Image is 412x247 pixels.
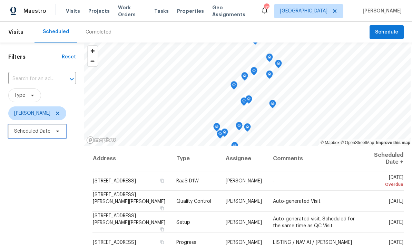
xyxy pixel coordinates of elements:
[321,140,340,145] a: Mapbox
[86,29,111,36] div: Completed
[273,179,275,183] span: -
[14,128,50,135] span: Scheduled Date
[217,130,224,141] div: Map marker
[236,122,243,133] div: Map marker
[176,199,211,203] span: Quality Control
[241,72,248,83] div: Map marker
[88,56,98,66] button: Zoom out
[266,54,273,64] div: Map marker
[154,9,169,13] span: Tasks
[264,4,269,11] div: 61
[226,240,262,245] span: [PERSON_NAME]
[43,28,69,35] div: Scheduled
[8,54,62,60] h1: Filters
[159,205,165,211] button: Copy Address
[245,95,252,106] div: Map marker
[241,97,247,108] div: Map marker
[213,123,220,134] div: Map marker
[389,240,403,245] span: [DATE]
[341,140,374,145] a: OpenStreetMap
[67,74,77,84] button: Open
[269,100,276,111] div: Map marker
[171,146,220,171] th: Type
[273,216,355,228] span: Auto-generated visit. Scheduled for the same time as QC Visit.
[267,146,361,171] th: Comments
[8,25,23,40] span: Visits
[360,8,402,15] span: [PERSON_NAME]
[366,181,403,188] div: Overdue
[8,74,57,84] input: Search for an address...
[176,240,196,245] span: Progress
[244,123,251,134] div: Map marker
[361,146,404,171] th: Scheduled Date ↑
[66,8,80,15] span: Visits
[273,199,321,203] span: Auto-generated Visit
[159,226,165,232] button: Copy Address
[389,199,403,203] span: [DATE]
[226,179,262,183] span: [PERSON_NAME]
[14,92,25,99] span: Type
[366,175,403,188] span: [DATE]
[14,110,50,117] span: [PERSON_NAME]
[220,146,267,171] th: Assignee
[92,146,171,171] th: Address
[275,60,282,70] div: Map marker
[226,220,262,225] span: [PERSON_NAME]
[376,140,410,145] a: Improve this map
[159,178,165,184] button: Copy Address
[212,4,252,18] span: Geo Assignments
[176,220,190,225] span: Setup
[159,239,165,245] button: Copy Address
[389,220,403,225] span: [DATE]
[88,8,110,15] span: Projects
[230,81,237,92] div: Map marker
[93,179,136,183] span: [STREET_ADDRESS]
[231,142,238,153] div: Map marker
[177,8,204,15] span: Properties
[176,179,199,183] span: RaaS D1W
[62,54,76,60] div: Reset
[88,46,98,56] button: Zoom in
[118,4,146,18] span: Work Orders
[93,192,165,204] span: [STREET_ADDRESS][PERSON_NAME][PERSON_NAME]
[273,240,352,245] span: LISTING / NAV AI / [PERSON_NAME]
[370,25,404,39] button: Schedule
[251,67,257,78] div: Map marker
[226,199,262,203] span: [PERSON_NAME]
[375,28,398,37] span: Schedule
[84,42,411,146] canvas: Map
[86,136,117,144] a: Mapbox homepage
[221,129,228,139] div: Map marker
[93,213,165,225] span: [STREET_ADDRESS][PERSON_NAME][PERSON_NAME]
[266,70,273,81] div: Map marker
[280,8,327,15] span: [GEOGRAPHIC_DATA]
[93,240,136,245] span: [STREET_ADDRESS]
[23,8,46,15] span: Maestro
